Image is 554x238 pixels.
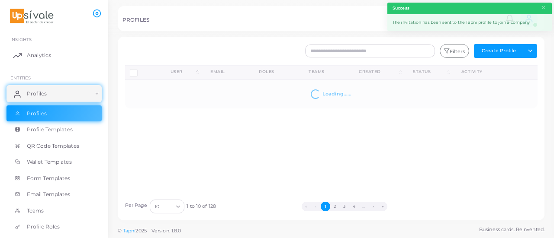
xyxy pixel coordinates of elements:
button: Go to last page [378,202,387,211]
a: Teams [6,203,102,219]
a: Profiles [6,105,102,122]
span: ENTITIES [10,75,31,80]
button: Close [541,3,546,13]
a: Profile Roles [6,219,102,235]
button: Go to next page [368,202,378,211]
strong: Success [393,5,409,11]
span: Profile Roles [27,223,60,231]
a: Tapni [123,228,136,234]
a: Email Templates [6,186,102,203]
span: QR Code Templates [27,142,79,150]
span: Profiles [27,110,47,117]
a: QR Code Templates [6,138,102,154]
span: Form Templates [27,175,71,182]
span: © [118,227,181,235]
div: Email [210,69,240,75]
span: Email Templates [27,190,71,198]
strong: Loading...... [322,91,351,97]
a: Form Templates [6,170,102,187]
span: 1 to 10 of 128 [187,203,216,210]
span: INSIGHTS [10,37,32,42]
span: Version: 1.8.0 [151,228,181,234]
input: Search for option [160,202,173,211]
div: Created [359,69,397,75]
span: 10 [155,202,159,211]
div: Status [413,69,445,75]
button: Go to page 2 [330,202,340,211]
a: Analytics [6,47,102,64]
span: Business cards. Reinvented. [479,226,544,233]
button: Go to page 1 [321,202,330,211]
span: Analytics [27,51,51,59]
button: Go to page 4 [349,202,359,211]
button: Create Profile [474,44,523,58]
label: Per Page [125,202,148,209]
span: Profile Templates [27,126,73,133]
button: Go to page 3 [340,202,349,211]
div: The invitation has been sent to the Tapni profile to join a company [387,14,552,31]
ul: Pagination [216,202,473,211]
div: Roles [259,69,290,75]
span: Teams [27,207,44,215]
div: Teams [309,69,340,75]
span: Profiles [27,90,47,98]
div: User [171,69,195,75]
span: Wallet Templates [27,158,72,166]
div: Search for option [150,200,184,213]
a: Wallet Templates [6,154,102,170]
th: Action [510,65,538,79]
img: logo [8,8,56,24]
span: 2025 [135,227,146,235]
a: Profile Templates [6,121,102,138]
div: activity [461,69,500,75]
th: Row-selection [125,65,161,79]
button: Filters [440,44,469,58]
a: Profiles [6,85,102,102]
h5: PROFILES [122,17,149,23]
